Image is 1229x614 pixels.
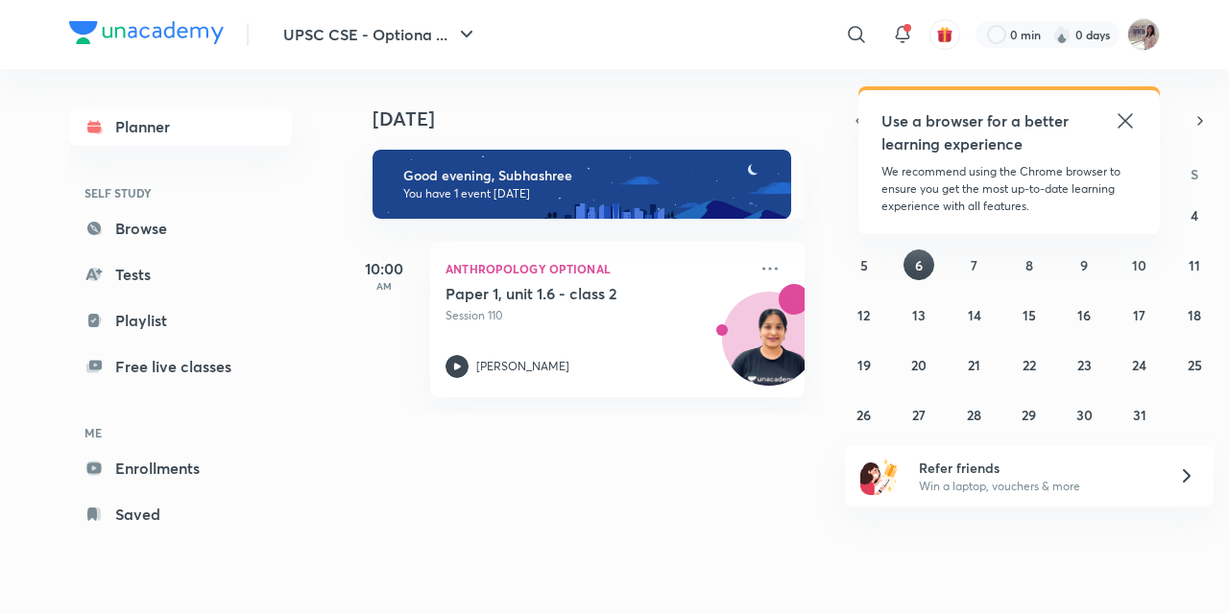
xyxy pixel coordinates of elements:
h6: Good evening, Subhashree [403,167,774,184]
button: avatar [929,19,960,50]
a: Playlist [69,301,292,340]
a: Company Logo [69,21,224,49]
a: Free live classes [69,347,292,386]
abbr: October 20, 2025 [911,356,927,374]
abbr: October 28, 2025 [967,406,981,424]
button: October 30, 2025 [1069,399,1099,430]
button: October 14, 2025 [959,299,990,330]
h6: ME [69,416,292,449]
p: Win a laptop, vouchers & more [919,478,1155,495]
abbr: October 21, 2025 [968,356,980,374]
button: October 16, 2025 [1069,299,1099,330]
a: Saved [69,495,292,533]
h4: [DATE] [373,107,824,130]
abbr: October 5, 2025 [860,256,868,274]
abbr: October 26, 2025 [856,406,871,424]
abbr: October 19, 2025 [857,356,871,374]
button: October 29, 2025 [1014,399,1045,430]
p: Anthropology Optional [446,257,747,280]
button: October 15, 2025 [1014,299,1045,330]
abbr: October 8, 2025 [1025,256,1033,274]
p: [PERSON_NAME] [476,358,569,375]
h5: 10:00 [346,257,422,280]
abbr: October 9, 2025 [1080,256,1088,274]
img: streak [1052,25,1072,44]
button: UPSC CSE - Optiona ... [272,15,490,54]
button: October 10, 2025 [1124,249,1155,280]
button: October 27, 2025 [904,399,934,430]
img: Subhashree Rout [1127,18,1160,51]
a: Planner [69,107,292,146]
button: October 25, 2025 [1179,349,1210,380]
button: October 11, 2025 [1179,249,1210,280]
abbr: October 11, 2025 [1189,256,1200,274]
button: October 17, 2025 [1124,299,1155,330]
abbr: October 15, 2025 [1023,306,1036,324]
button: October 13, 2025 [904,299,934,330]
button: October 19, 2025 [849,349,880,380]
a: Enrollments [69,449,292,487]
img: Avatar [723,302,815,394]
abbr: October 12, 2025 [857,306,870,324]
abbr: October 16, 2025 [1077,306,1091,324]
abbr: October 23, 2025 [1077,356,1092,374]
abbr: October 4, 2025 [1191,206,1198,224]
button: October 9, 2025 [1069,249,1099,280]
abbr: Saturday [1191,165,1198,183]
h6: Refer friends [919,458,1155,478]
abbr: October 25, 2025 [1188,356,1202,374]
abbr: October 27, 2025 [912,406,926,424]
button: October 26, 2025 [849,399,880,430]
img: Company Logo [69,21,224,44]
h5: Use a browser for a better learning experience [881,109,1072,155]
button: October 24, 2025 [1124,349,1155,380]
button: October 12, 2025 [849,299,880,330]
img: avatar [936,26,953,43]
abbr: October 29, 2025 [1022,406,1036,424]
img: referral [860,457,899,495]
abbr: October 7, 2025 [971,256,977,274]
h5: Paper 1, unit 1.6 - class 2 [446,284,685,303]
abbr: October 10, 2025 [1132,256,1146,274]
button: October 8, 2025 [1014,249,1045,280]
p: We recommend using the Chrome browser to ensure you get the most up-to-date learning experience w... [881,163,1137,215]
button: October 20, 2025 [904,349,934,380]
img: evening [373,150,791,219]
button: October 6, 2025 [904,249,934,280]
p: Session 110 [446,307,747,324]
button: October 21, 2025 [959,349,990,380]
abbr: October 14, 2025 [968,306,981,324]
button: October 23, 2025 [1069,349,1099,380]
abbr: October 24, 2025 [1132,356,1146,374]
abbr: October 22, 2025 [1023,356,1036,374]
h6: SELF STUDY [69,177,292,209]
button: October 7, 2025 [959,249,990,280]
button: October 5, 2025 [849,249,880,280]
button: October 31, 2025 [1124,399,1155,430]
p: AM [346,280,422,292]
button: October 4, 2025 [1179,200,1210,230]
abbr: October 30, 2025 [1076,406,1093,424]
a: Tests [69,255,292,294]
button: October 18, 2025 [1179,299,1210,330]
abbr: October 6, 2025 [915,256,923,274]
abbr: October 17, 2025 [1133,306,1145,324]
button: October 28, 2025 [959,399,990,430]
p: You have 1 event [DATE] [403,186,774,201]
a: Browse [69,209,292,248]
abbr: October 13, 2025 [912,306,926,324]
abbr: October 31, 2025 [1133,406,1146,424]
button: October 22, 2025 [1014,349,1045,380]
abbr: October 18, 2025 [1188,306,1201,324]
